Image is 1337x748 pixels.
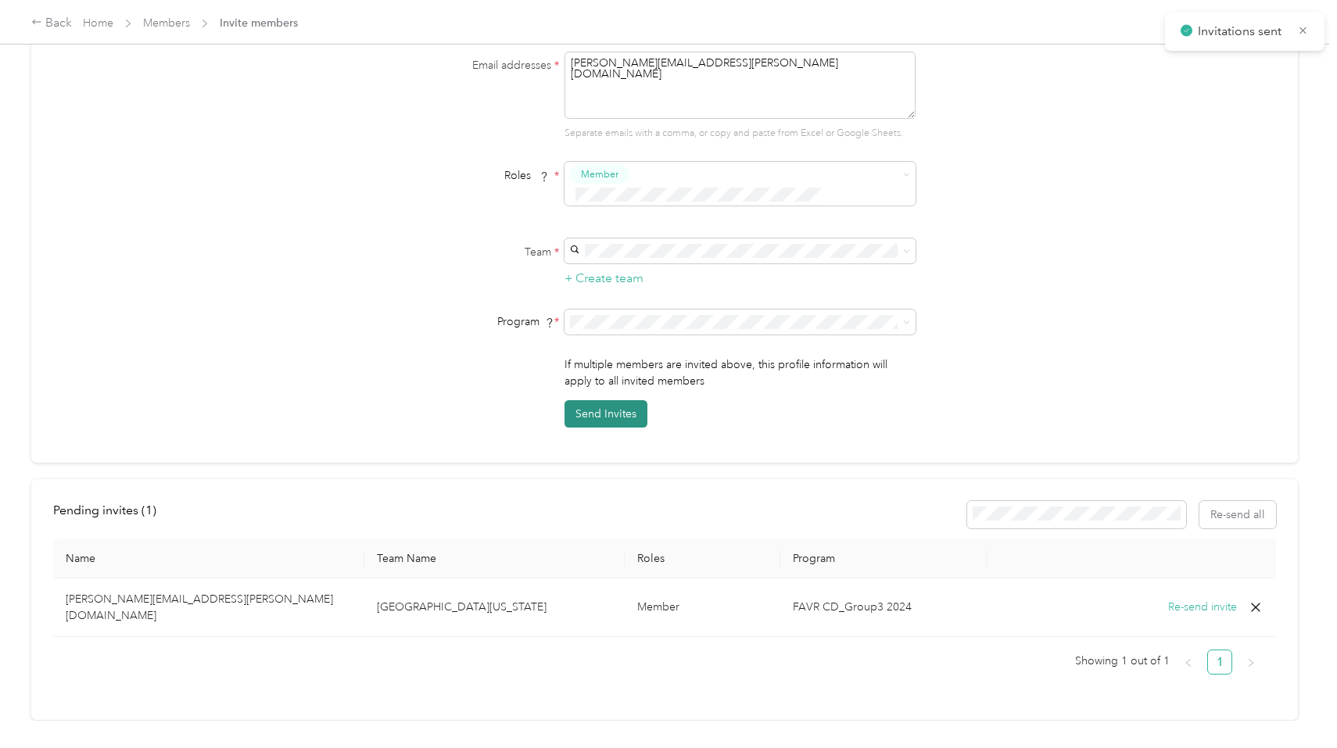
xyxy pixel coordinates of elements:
[220,15,298,31] span: Invite members
[780,539,988,578] th: Program
[637,600,679,614] span: Member
[1176,650,1201,675] button: left
[967,501,1277,528] div: Resend all invitations
[364,313,559,330] div: Program
[364,244,559,260] label: Team
[1198,22,1286,41] p: Invitations sent
[83,16,113,30] a: Home
[1199,501,1276,528] button: Re-send all
[1238,650,1264,675] button: right
[1246,658,1256,667] span: right
[1075,650,1170,673] span: Showing 1 out of 1
[31,14,72,33] div: Back
[581,167,618,181] span: Member
[499,163,554,188] span: Roles
[1168,599,1237,616] button: Re-send invite
[565,52,916,119] textarea: [PERSON_NAME][EMAIL_ADDRESS][PERSON_NAME][DOMAIN_NAME]
[565,400,647,428] button: Send Invites
[142,503,156,517] span: ( 1 )
[1208,650,1231,674] a: 1
[565,127,916,141] p: Separate emails with a comma, or copy and paste from Excel or Google Sheets.
[364,539,624,578] th: Team Name
[625,539,780,578] th: Roles
[570,165,629,184] button: Member
[53,501,1276,528] div: info-bar
[364,57,559,73] label: Email addresses
[1176,650,1201,675] li: Previous Page
[66,591,352,624] p: [PERSON_NAME][EMAIL_ADDRESS][PERSON_NAME][DOMAIN_NAME]
[53,501,167,528] div: left-menu
[1238,650,1264,675] li: Next Page
[377,600,547,614] span: [GEOGRAPHIC_DATA][US_STATE]
[1249,660,1337,748] iframe: Everlance-gr Chat Button Frame
[53,503,156,517] span: Pending invites
[1184,658,1193,667] span: left
[53,539,364,578] th: Name
[565,356,916,389] p: If multiple members are invited above, this profile information will apply to all invited members
[793,600,912,614] span: FAVR CD_Group3 2024
[565,269,643,288] button: + Create team
[1207,650,1232,675] li: 1
[143,16,190,30] a: Members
